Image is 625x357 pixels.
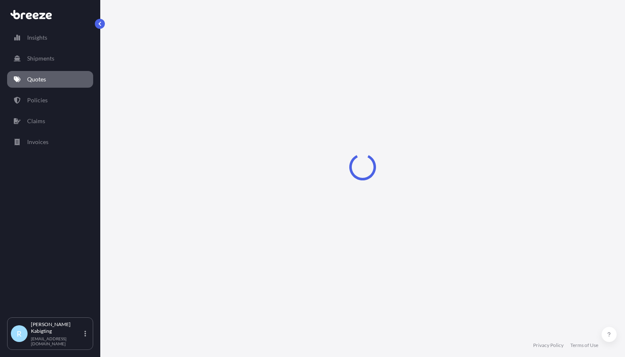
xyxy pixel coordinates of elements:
span: R [17,329,22,338]
p: Claims [27,117,45,125]
p: [EMAIL_ADDRESS][DOMAIN_NAME] [31,336,83,346]
a: Invoices [7,134,93,150]
p: Policies [27,96,48,104]
a: Terms of Use [570,342,598,349]
a: Privacy Policy [533,342,564,349]
p: Shipments [27,54,54,63]
a: Policies [7,92,93,109]
a: Shipments [7,50,93,67]
a: Quotes [7,71,93,88]
a: Claims [7,113,93,129]
p: Quotes [27,75,46,84]
a: Insights [7,29,93,46]
p: Invoices [27,138,48,146]
p: [PERSON_NAME] Kabigting [31,321,83,334]
p: Insights [27,33,47,42]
